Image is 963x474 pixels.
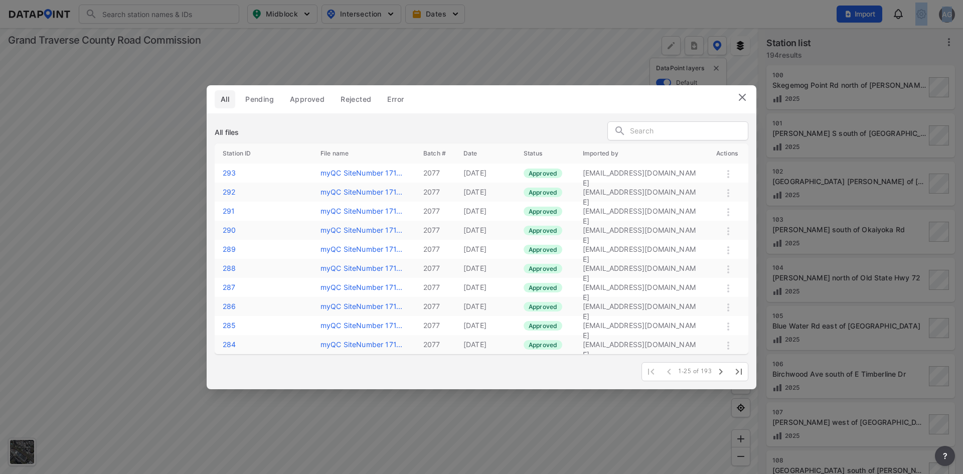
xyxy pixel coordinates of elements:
th: Batch # [415,143,455,164]
a: myQC SiteNumber 171... [320,245,402,253]
td: 2077 [415,316,455,335]
label: 292 [223,188,235,196]
a: myQC SiteNumber 171... [320,188,402,196]
td: 2077 [415,164,455,183]
label: myQC SiteNumber 171272108 [320,188,402,196]
label: 291 [223,207,235,215]
a: 285 [223,321,236,330]
td: [DATE] [455,202,516,221]
th: Date [455,143,516,164]
label: myQC SiteNumber 171272104 [320,264,402,272]
td: 2077 [415,202,455,221]
td: [EMAIL_ADDRESS][DOMAIN_NAME] [575,335,708,354]
label: 286 [223,302,236,310]
span: Previous Page [660,363,678,381]
label: myQC SiteNumber 171272107 [320,207,402,215]
label: 284 [223,340,236,349]
label: 287 [223,283,235,291]
td: [EMAIL_ADDRESS][DOMAIN_NAME] [575,316,708,335]
span: First Page [642,363,660,381]
label: Approved [524,245,562,254]
label: 293 [223,169,236,177]
th: Station ID [215,143,312,164]
a: myQC SiteNumber 171... [320,302,402,310]
button: more [935,446,955,466]
td: [EMAIL_ADDRESS][DOMAIN_NAME] [575,164,708,183]
td: [EMAIL_ADDRESS][DOMAIN_NAME] [575,259,708,278]
td: [EMAIL_ADDRESS][DOMAIN_NAME] [575,297,708,316]
label: myQC SiteNumber 171272106 [320,226,402,234]
td: [EMAIL_ADDRESS][DOMAIN_NAME] [575,183,708,202]
label: Approved [524,283,562,292]
a: myQC SiteNumber 171... [320,321,402,330]
td: [EMAIL_ADDRESS][DOMAIN_NAME] [575,240,708,259]
a: myQC SiteNumber 171... [320,340,402,349]
span: 1-25 of 193 [678,368,712,376]
label: myQC SiteNumber 171272105 [320,245,402,253]
th: Status [516,143,575,164]
th: File name [312,143,415,164]
th: Imported by [575,143,708,164]
input: Search [630,124,748,139]
h3: All files [215,127,239,137]
span: Rejected [341,94,371,104]
span: Error [387,94,404,104]
td: [DATE] [455,259,516,278]
span: ? [941,450,949,462]
label: myQC SiteNumber 171272103 [320,283,402,291]
img: close.efbf2170.svg [736,91,748,103]
label: myQC SiteNumber 171272101 [320,321,402,330]
td: 2077 [415,278,455,297]
a: myQC SiteNumber 171... [320,207,402,215]
label: Approved [524,226,562,235]
label: 290 [223,226,236,234]
td: [DATE] [455,221,516,240]
label: Approved [524,188,562,197]
td: [DATE] [455,183,516,202]
th: Actions [708,143,748,164]
a: myQC SiteNumber 171... [320,169,402,177]
td: [DATE] [455,297,516,316]
td: [EMAIL_ADDRESS][DOMAIN_NAME] [575,202,708,221]
a: myQC SiteNumber 171... [320,226,402,234]
td: 2077 [415,240,455,259]
label: 288 [223,264,236,272]
td: 2077 [415,335,455,354]
td: 2077 [415,259,455,278]
span: Last Page [730,363,748,381]
td: [DATE] [455,278,516,297]
td: 2077 [415,221,455,240]
td: [DATE] [455,164,516,183]
td: 2077 [415,297,455,316]
label: Approved [524,302,562,311]
span: Pending [245,94,274,104]
label: Approved [524,169,562,178]
td: [DATE] [455,240,516,259]
label: myQC SiteNumber 171272100 [320,340,402,349]
span: Next Page [712,363,730,381]
label: myQC SiteNumber 171272109 [320,169,402,177]
td: 2077 [415,183,455,202]
span: Approved [290,94,325,104]
a: myQC SiteNumber 171... [320,264,402,272]
td: [DATE] [455,316,516,335]
label: Approved [524,264,562,273]
label: Approved [524,207,562,216]
span: All [221,94,229,104]
td: [DATE] [455,335,516,354]
a: myQC SiteNumber 171... [320,283,402,291]
td: [EMAIL_ADDRESS][DOMAIN_NAME] [575,221,708,240]
label: myQC SiteNumber 171272102 [320,302,402,310]
label: Approved [524,340,562,350]
div: full width tabs example [215,90,414,108]
label: 289 [223,245,236,253]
